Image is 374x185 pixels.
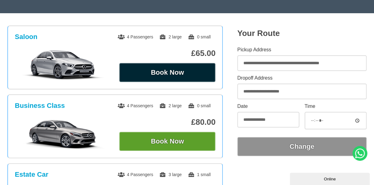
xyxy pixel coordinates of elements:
span: 0 small [188,103,211,108]
label: Time [305,104,367,109]
p: £65.00 [119,49,215,58]
span: 2 large [159,34,182,39]
button: Book Now [119,132,215,151]
h2: Your Route [237,29,367,38]
span: 3 large [159,172,182,177]
img: Saloon [17,49,109,80]
span: 4 Passengers [118,34,153,39]
label: Pickup Address [237,47,367,52]
span: 1 small [188,172,211,177]
button: Change [237,137,367,156]
span: 0 small [188,34,211,39]
h3: Saloon [15,33,37,41]
label: Dropoff Address [237,76,367,81]
h3: Estate Car [15,171,48,179]
span: 2 large [159,103,182,108]
span: 4 Passengers [118,172,153,177]
button: Book Now [119,63,215,82]
img: Business Class [17,118,109,149]
h3: Business Class [15,102,65,110]
span: 4 Passengers [118,103,153,108]
label: Date [237,104,299,109]
iframe: chat widget [290,171,371,185]
p: £80.00 [119,117,215,127]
